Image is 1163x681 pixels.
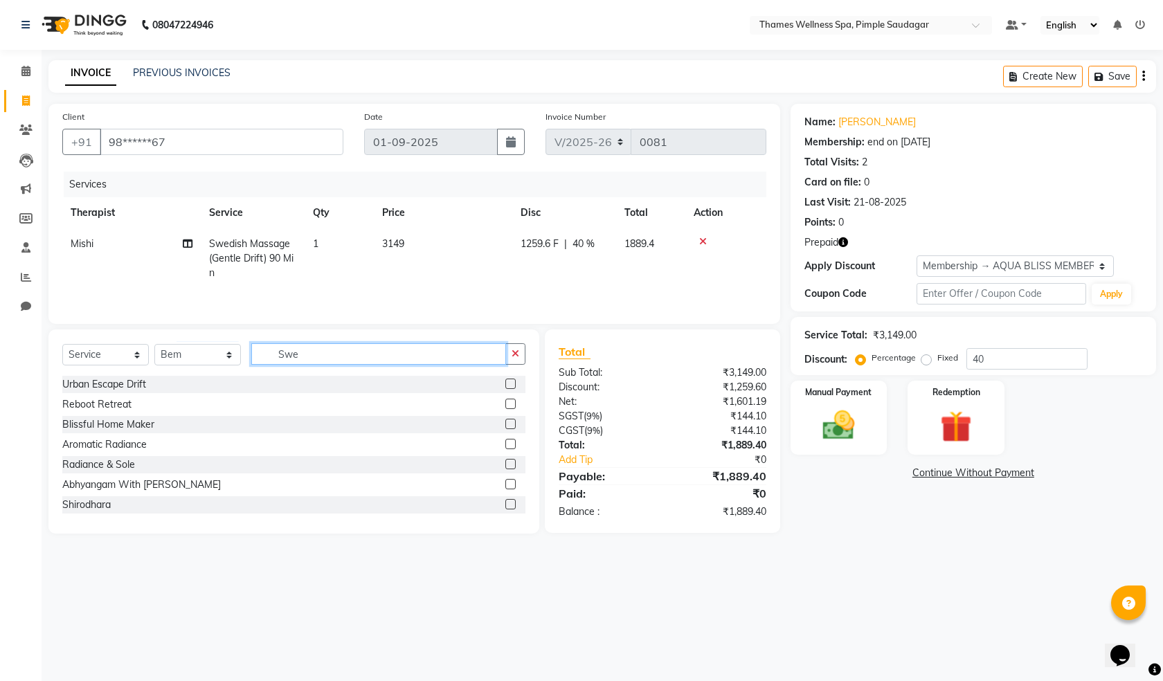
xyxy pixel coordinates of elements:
[548,438,662,453] div: Total:
[209,237,294,279] span: Swedish Massage (Gentle Drift) 90 Min
[548,505,662,519] div: Balance :
[867,135,930,149] div: end on [DATE]
[804,287,917,301] div: Coupon Code
[804,115,836,129] div: Name:
[1105,626,1149,667] iframe: chat widget
[305,197,374,228] th: Qty
[932,386,980,399] label: Redemption
[201,197,305,228] th: Service
[864,175,869,190] div: 0
[62,457,135,472] div: Radiance & Sole
[512,197,616,228] th: Disc
[662,468,777,484] div: ₹1,889.40
[804,195,851,210] div: Last Visit:
[872,352,916,364] label: Percentage
[548,409,662,424] div: ( )
[152,6,213,44] b: 08047224946
[662,485,777,502] div: ₹0
[62,437,147,452] div: Aromatic Radiance
[937,352,958,364] label: Fixed
[573,237,595,251] span: 40 %
[586,410,599,421] span: 9%
[662,438,777,453] div: ₹1,889.40
[251,343,506,365] input: Search or Scan
[382,237,404,250] span: 3149
[813,407,865,444] img: _cash.svg
[133,66,231,79] a: PREVIOUS INVOICES
[100,129,343,155] input: Search by Name/Mobile/Email/Code
[62,377,146,392] div: Urban Escape Drift
[546,111,606,123] label: Invoice Number
[35,6,130,44] img: logo
[662,365,777,380] div: ₹3,149.00
[71,237,93,250] span: Mishi
[62,197,201,228] th: Therapist
[804,135,865,149] div: Membership:
[685,197,766,228] th: Action
[559,424,584,437] span: CGST
[62,129,101,155] button: +91
[374,197,512,228] th: Price
[917,283,1085,305] input: Enter Offer / Coupon Code
[559,410,584,422] span: SGST
[662,394,777,409] div: ₹1,601.19
[548,380,662,394] div: Discount:
[662,505,777,519] div: ₹1,889.40
[62,498,111,512] div: Shirodhara
[548,424,662,438] div: ( )
[587,425,600,436] span: 9%
[313,237,318,250] span: 1
[364,111,383,123] label: Date
[862,155,867,170] div: 2
[793,466,1153,480] a: Continue Without Payment
[1003,66,1083,87] button: Create New
[662,380,777,394] div: ₹1,259.60
[838,115,916,129] a: [PERSON_NAME]
[624,237,654,250] span: 1889.4
[854,195,906,210] div: 21-08-2025
[681,453,776,467] div: ₹0
[873,328,917,343] div: ₹3,149.00
[805,386,872,399] label: Manual Payment
[65,61,116,86] a: INVOICE
[616,197,685,228] th: Total
[548,365,662,380] div: Sub Total:
[64,172,777,197] div: Services
[662,424,777,438] div: ₹144.10
[1088,66,1137,87] button: Save
[804,175,861,190] div: Card on file:
[804,328,867,343] div: Service Total:
[559,345,590,359] span: Total
[62,397,132,412] div: Reboot Retreat
[62,417,154,432] div: Blissful Home Maker
[548,485,662,502] div: Paid:
[521,237,559,251] span: 1259.6 F
[548,453,681,467] a: Add Tip
[548,394,662,409] div: Net:
[62,111,84,123] label: Client
[62,478,221,492] div: Abhyangam With [PERSON_NAME]
[662,409,777,424] div: ₹144.10
[1092,284,1131,305] button: Apply
[804,155,859,170] div: Total Visits:
[930,407,982,446] img: _gift.svg
[804,352,847,367] div: Discount:
[804,215,836,230] div: Points:
[564,237,567,251] span: |
[804,235,838,250] span: Prepaid
[838,215,844,230] div: 0
[548,468,662,484] div: Payable:
[804,259,917,273] div: Apply Discount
